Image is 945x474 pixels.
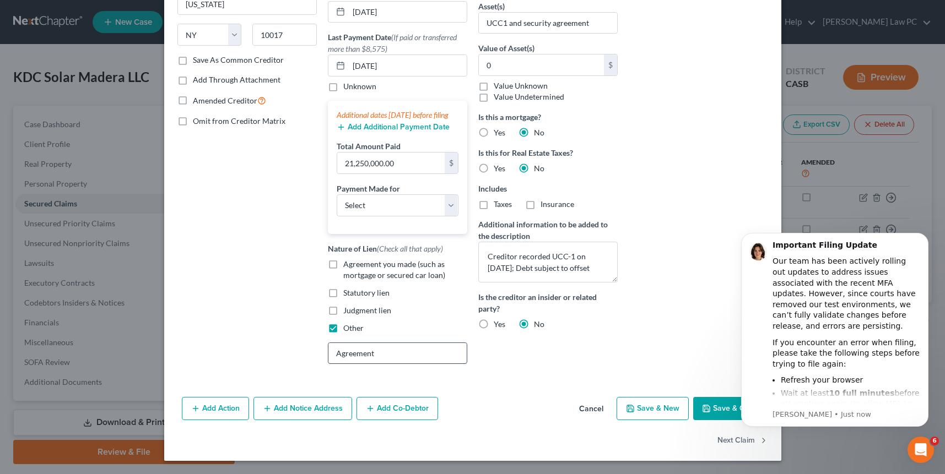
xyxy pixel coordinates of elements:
span: Yes [494,319,505,329]
span: (If paid or transferred more than $8,575) [328,32,457,53]
input: Specify... [479,13,617,34]
span: No [534,164,544,173]
span: Taxes [494,199,512,209]
button: Next Claim [717,429,768,452]
button: Add Additional Payment Date [337,123,450,132]
div: $ [604,55,617,75]
input: Specify... [328,343,467,364]
iframe: Intercom notifications message [725,219,945,468]
input: MM/DD/YYYY [349,2,467,23]
span: Yes [494,128,505,137]
label: Includes [478,183,618,194]
label: Total Amount Paid [337,140,401,152]
span: Statutory lien [343,288,390,297]
label: Last Payment Date [328,31,467,55]
label: Unknown [343,81,376,92]
span: Judgment lien [343,306,391,315]
button: Add Co-Debtor [357,397,438,420]
span: Amended Creditor [193,96,257,105]
button: Save & Close [693,397,768,420]
label: Value Unknown [494,80,548,91]
label: Payment Made for [337,183,400,194]
button: Cancel [570,398,612,420]
span: 6 [930,437,939,445]
label: Is this for Real Estate Taxes? [478,147,618,159]
button: Add Action [182,397,249,420]
iframe: Intercom live chat [908,437,934,463]
label: Asset(s) [478,1,505,12]
div: $ [445,152,458,173]
input: 0.00 [479,55,604,75]
input: 0.00 [337,152,445,173]
input: Enter zip... [252,24,317,46]
span: Agreement you made (such as mortgage or secured car loan) [343,259,445,280]
span: Insurance [541,199,574,209]
span: (Check all that apply) [377,244,443,253]
span: Yes [494,164,505,173]
label: Save As Common Creditor [193,55,284,66]
label: Value Undetermined [494,91,564,102]
label: Is the creditor an insider or related party? [478,291,618,314]
label: Is this a mortgage? [478,111,618,123]
input: MM/DD/YYYY [349,55,467,76]
label: Additional information to be added to the description [478,219,618,242]
label: Nature of Lien [328,243,443,254]
span: No [534,319,544,329]
span: Omit from Creditor Matrix [193,116,285,126]
label: Add Through Attachment [193,74,280,85]
span: Other [343,323,364,333]
button: Add Notice Address [253,397,352,420]
button: Save & New [617,397,689,420]
label: Value of Asset(s) [478,42,534,54]
div: Additional dates [DATE] before filing [337,110,458,121]
span: No [534,128,544,137]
